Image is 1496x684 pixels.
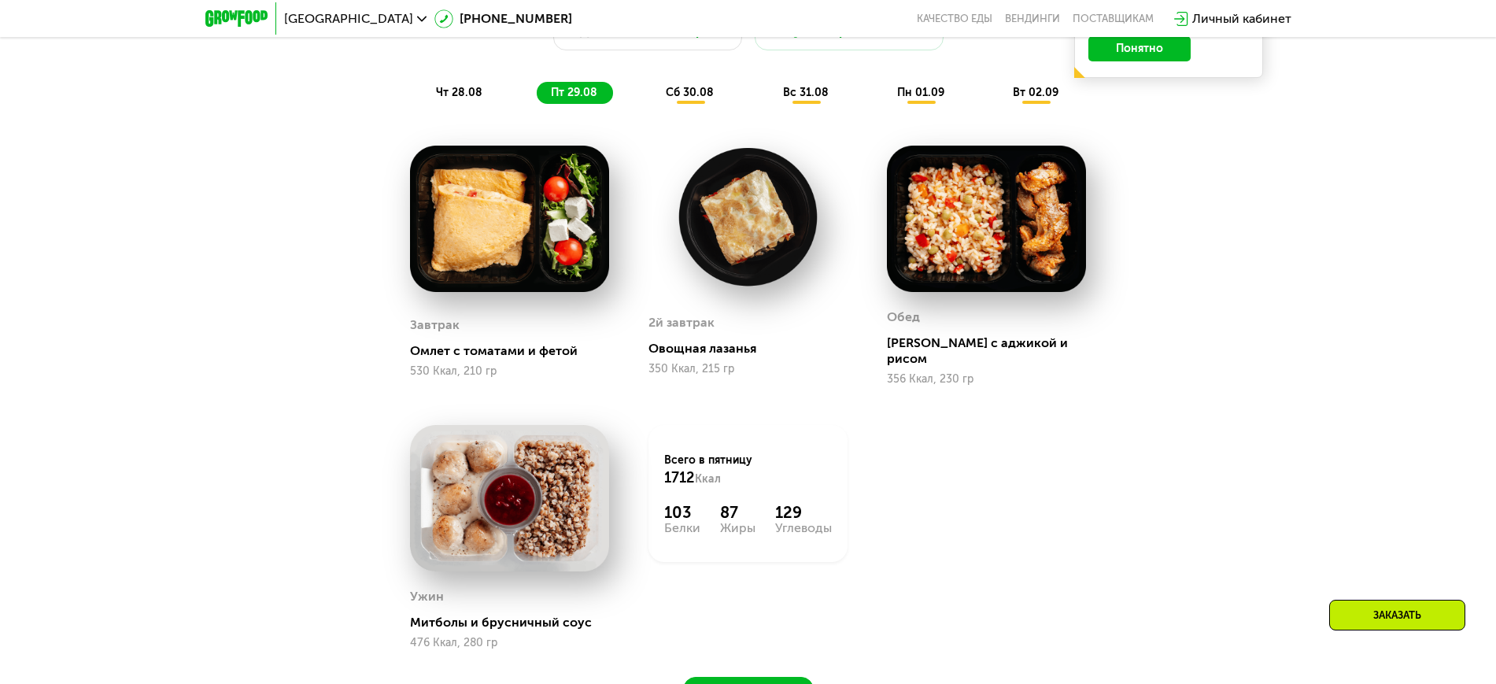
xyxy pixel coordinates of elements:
div: Заказать [1329,600,1465,630]
div: 356 Ккал, 230 гр [887,373,1086,386]
div: Ужин [410,585,444,608]
span: [GEOGRAPHIC_DATA] [284,13,413,25]
a: [PHONE_NUMBER] [434,9,572,28]
span: пн 01.09 [897,86,944,99]
div: [PERSON_NAME] с аджикой и рисом [887,335,1099,367]
a: Качество еды [917,13,992,25]
div: Овощная лазанья [648,341,860,357]
span: сб 30.08 [666,86,714,99]
a: Вендинги [1005,13,1060,25]
div: Митболы и брусничный соус [410,615,622,630]
span: Ккал [695,472,721,486]
div: Жиры [720,522,755,534]
div: Личный кабинет [1192,9,1291,28]
span: чт 28.08 [436,86,482,99]
div: Углеводы [775,522,832,534]
div: Всего в пятницу [664,453,832,487]
div: 476 Ккал, 280 гр [410,637,609,649]
div: Омлет с томатами и фетой [410,343,622,359]
div: Обед [887,305,920,329]
div: 129 [775,503,832,522]
span: 1712 [664,469,695,486]
div: 2й завтрак [648,311,715,335]
div: Белки [664,522,700,534]
div: 530 Ккал, 210 гр [410,365,609,378]
div: 103 [664,503,700,522]
span: вт 02.09 [1013,86,1058,99]
span: пт 29.08 [551,86,597,99]
span: вс 31.08 [783,86,829,99]
button: Понятно [1088,36,1191,61]
div: 350 Ккал, 215 гр [648,363,848,375]
div: поставщикам [1073,13,1154,25]
div: 87 [720,503,755,522]
div: Завтрак [410,313,460,337]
